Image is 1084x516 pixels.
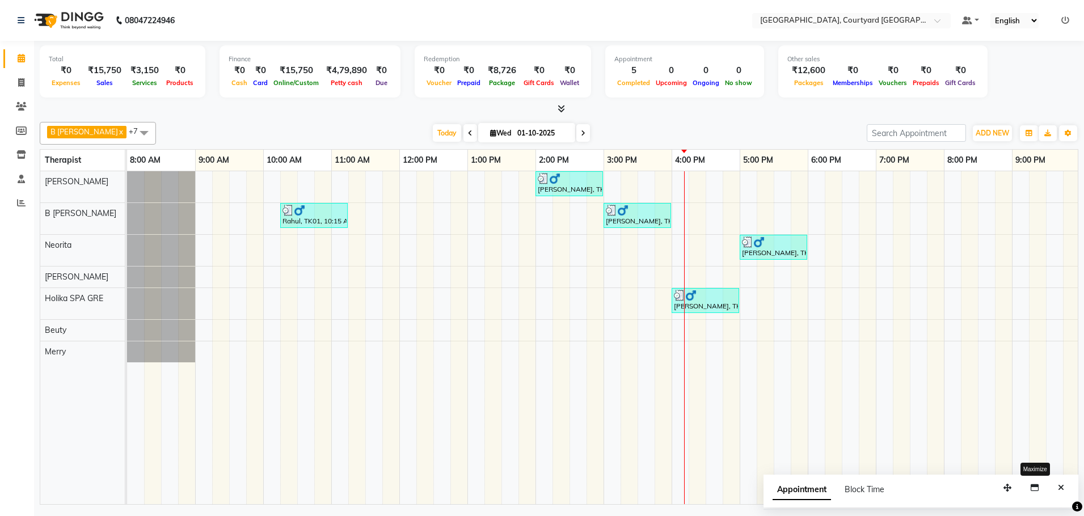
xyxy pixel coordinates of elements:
[281,205,347,226] div: Rahul, TK01, 10:15 AM-11:15 AM, Traditional Swedish Relaxation Therapy 60 Min([DEMOGRAPHIC_DATA])
[521,64,557,77] div: ₹0
[787,64,830,77] div: ₹12,600
[867,124,966,142] input: Search Appointment
[557,64,582,77] div: ₹0
[45,155,81,165] span: Therapist
[424,79,454,87] span: Voucher
[673,290,738,311] div: [PERSON_NAME], TK02, 04:00 PM-05:00 PM, Sensory Rejuvene Aromatherapy 60 Min([DEMOGRAPHIC_DATA])
[271,79,322,87] span: Online/Custom
[690,79,722,87] span: Ongoing
[773,480,831,500] span: Appointment
[1013,152,1048,168] a: 9:00 PM
[468,152,504,168] a: 1:00 PM
[433,124,461,142] span: Today
[690,64,722,77] div: 0
[49,79,83,87] span: Expenses
[45,176,108,187] span: [PERSON_NAME]
[973,125,1012,141] button: ADD NEW
[372,64,391,77] div: ₹0
[741,236,806,258] div: [PERSON_NAME], TK02, 05:00 PM-06:00 PM, Sensory Rejuvene Aromatherapy 60 Min([DEMOGRAPHIC_DATA])
[322,64,372,77] div: ₹4,79,890
[845,484,884,494] span: Block Time
[45,272,108,282] span: [PERSON_NAME]
[49,54,196,64] div: Total
[454,64,483,77] div: ₹0
[373,79,390,87] span: Due
[722,64,755,77] div: 0
[229,64,250,77] div: ₹0
[45,208,116,218] span: B [PERSON_NAME]
[50,127,118,136] span: B [PERSON_NAME]
[830,79,876,87] span: Memberships
[127,152,163,168] a: 8:00 AM
[614,64,653,77] div: 5
[125,5,175,36] b: 08047224946
[454,79,483,87] span: Prepaid
[250,64,271,77] div: ₹0
[118,127,123,136] a: x
[424,54,582,64] div: Redemption
[604,152,640,168] a: 3:00 PM
[808,152,844,168] a: 6:00 PM
[876,64,910,77] div: ₹0
[787,54,978,64] div: Other sales
[514,125,571,142] input: 2025-10-01
[250,79,271,87] span: Card
[944,152,980,168] a: 8:00 PM
[163,79,196,87] span: Products
[196,152,232,168] a: 9:00 AM
[487,129,514,137] span: Wed
[271,64,322,77] div: ₹15,750
[976,129,1009,137] span: ADD NEW
[483,64,521,77] div: ₹8,726
[557,79,582,87] span: Wallet
[94,79,116,87] span: Sales
[83,64,126,77] div: ₹15,750
[740,152,776,168] a: 5:00 PM
[129,126,146,136] span: +7
[653,79,690,87] span: Upcoming
[163,64,196,77] div: ₹0
[486,79,518,87] span: Package
[328,79,365,87] span: Petty cash
[29,5,107,36] img: logo
[910,79,942,87] span: Prepaids
[1020,463,1050,476] div: Maximize
[45,325,66,335] span: Beuty
[1053,479,1069,497] button: Close
[45,240,71,250] span: Neorita
[791,79,826,87] span: Packages
[45,293,103,303] span: Holika SPA GRE
[876,152,912,168] a: 7:00 PM
[614,54,755,64] div: Appointment
[910,64,942,77] div: ₹0
[229,54,391,64] div: Finance
[672,152,708,168] a: 4:00 PM
[605,205,670,226] div: [PERSON_NAME], TK02, 03:00 PM-04:00 PM, Sensory Rejuvene Aromatherapy 60 Min([DEMOGRAPHIC_DATA])
[45,346,66,357] span: Merry
[536,152,572,168] a: 2:00 PM
[129,79,160,87] span: Services
[400,152,440,168] a: 12:00 PM
[614,79,653,87] span: Completed
[942,79,978,87] span: Gift Cards
[876,79,910,87] span: Vouchers
[942,64,978,77] div: ₹0
[49,64,83,77] div: ₹0
[653,64,690,77] div: 0
[229,79,250,87] span: Cash
[722,79,755,87] span: No show
[264,152,305,168] a: 10:00 AM
[332,152,373,168] a: 11:00 AM
[424,64,454,77] div: ₹0
[830,64,876,77] div: ₹0
[537,173,602,194] div: [PERSON_NAME], TK02, 02:00 PM-03:00 PM, Sensory Rejuvene Aromatherapy 60 Min([DEMOGRAPHIC_DATA])
[521,79,557,87] span: Gift Cards
[126,64,163,77] div: ₹3,150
